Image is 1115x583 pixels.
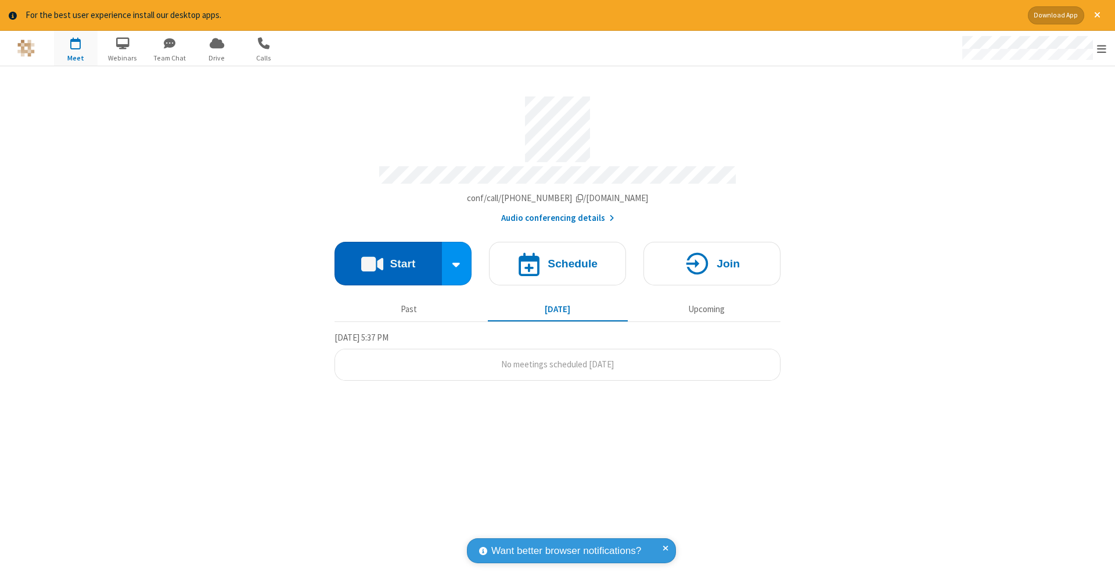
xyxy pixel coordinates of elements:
button: Download App [1028,6,1084,24]
button: Close alert [1088,6,1106,24]
img: QA Selenium DO NOT DELETE OR CHANGE [17,40,35,57]
button: Schedule [489,242,626,285]
button: [DATE] [488,299,628,321]
section: Account details [334,88,780,224]
button: Start [334,242,442,285]
span: Webinars [101,53,145,63]
section: Today's Meetings [334,331,780,381]
button: Copy my meeting room linkCopy my meeting room link [467,192,649,205]
button: Upcoming [636,299,776,321]
span: Copy my meeting room link [467,192,649,203]
span: Drive [195,53,239,63]
h4: Schedule [548,258,598,269]
div: Open menu [951,31,1115,66]
h4: Start [390,258,415,269]
span: Meet [54,53,98,63]
button: Join [643,242,780,285]
span: Calls [242,53,286,63]
div: For the best user experience install our desktop apps. [26,9,1019,22]
span: [DATE] 5:37 PM [334,332,389,343]
span: Want better browser notifications? [491,543,641,559]
div: Start conference options [442,242,472,285]
button: Audio conferencing details [501,212,614,225]
button: Logo [4,31,48,66]
h4: Join [717,258,740,269]
button: Past [339,299,479,321]
span: No meetings scheduled [DATE] [501,359,614,370]
span: Team Chat [148,53,192,63]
